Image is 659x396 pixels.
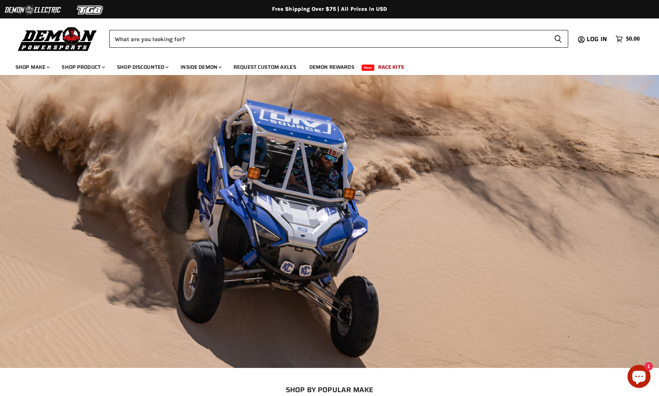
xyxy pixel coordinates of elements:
[548,30,568,48] button: Search
[62,3,119,17] img: TGB Logo 2
[109,30,548,48] input: Search
[175,59,226,75] a: Inside Demon
[10,56,638,75] ul: Main menu
[626,35,640,43] span: $0.00
[587,34,607,44] span: Log in
[31,386,628,394] h2: SHOP BY POPULAR MAKE
[304,59,360,75] a: Demon Rewards
[15,25,100,52] img: Demon Powersports
[56,59,110,75] a: Shop Product
[10,59,54,75] a: Shop Make
[111,59,173,75] a: Shop Discounted
[612,33,644,45] a: $0.00
[4,3,62,17] img: Demon Electric Logo 2
[228,59,302,75] a: Request Custom Axles
[625,365,653,390] inbox-online-store-chat: Shopify online store chat
[362,65,375,71] span: New!
[372,59,410,75] a: Race Kits
[22,6,637,13] div: Free Shipping Over $75 | All Prices In USD
[109,30,568,48] form: Product
[583,36,612,43] a: Log in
